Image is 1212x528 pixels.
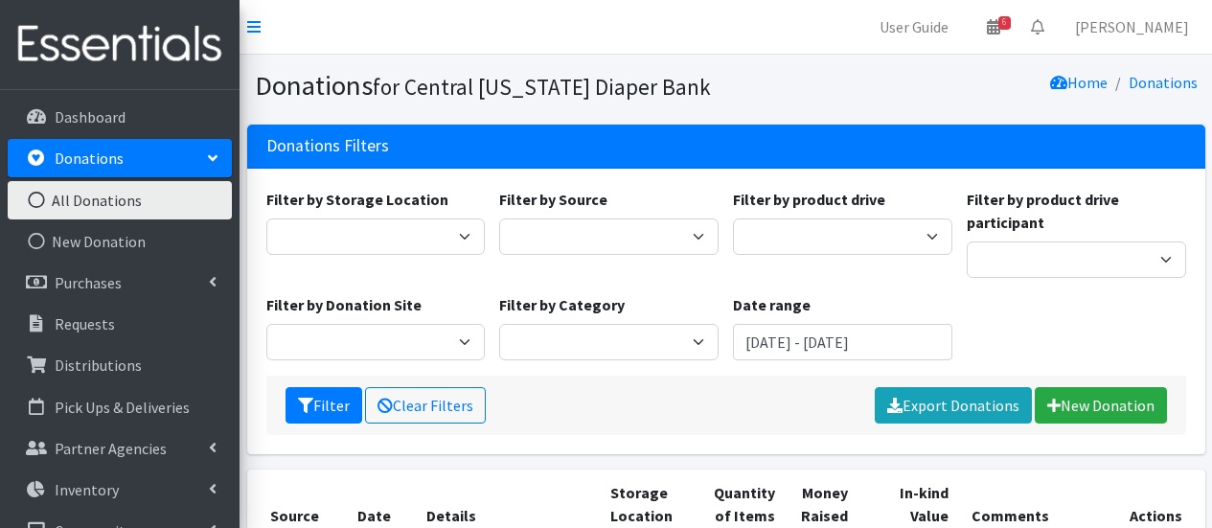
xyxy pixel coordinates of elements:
label: Date range [733,293,811,316]
a: Pick Ups & Deliveries [8,388,232,426]
a: Inventory [8,471,232,509]
p: Inventory [55,480,119,499]
label: Filter by Source [499,188,607,211]
a: New Donation [8,222,232,261]
p: Dashboard [55,107,126,126]
a: Partner Agencies [8,429,232,468]
label: Filter by Donation Site [266,293,422,316]
a: Export Donations [875,387,1032,424]
a: All Donations [8,181,232,219]
a: Donations [8,139,232,177]
a: Requests [8,305,232,343]
label: Filter by Category [499,293,625,316]
a: Distributions [8,346,232,384]
span: 6 [998,16,1011,30]
p: Donations [55,149,124,168]
a: 6 [972,8,1016,46]
h3: Donations Filters [266,136,389,156]
a: Donations [1129,73,1198,92]
small: for Central [US_STATE] Diaper Bank [373,73,711,101]
a: Clear Filters [365,387,486,424]
h1: Donations [255,69,720,103]
p: Purchases [55,273,122,292]
a: [PERSON_NAME] [1060,8,1204,46]
input: January 1, 2011 - December 31, 2011 [733,324,952,360]
img: HumanEssentials [8,12,232,77]
p: Requests [55,314,115,333]
a: Home [1050,73,1108,92]
p: Partner Agencies [55,439,167,458]
label: Filter by product drive [733,188,885,211]
a: Purchases [8,264,232,302]
label: Filter by Storage Location [266,188,448,211]
a: User Guide [864,8,964,46]
button: Filter [286,387,362,424]
p: Distributions [55,356,142,375]
p: Pick Ups & Deliveries [55,398,190,417]
label: Filter by product drive participant [967,188,1186,234]
a: Dashboard [8,98,232,136]
a: New Donation [1035,387,1167,424]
